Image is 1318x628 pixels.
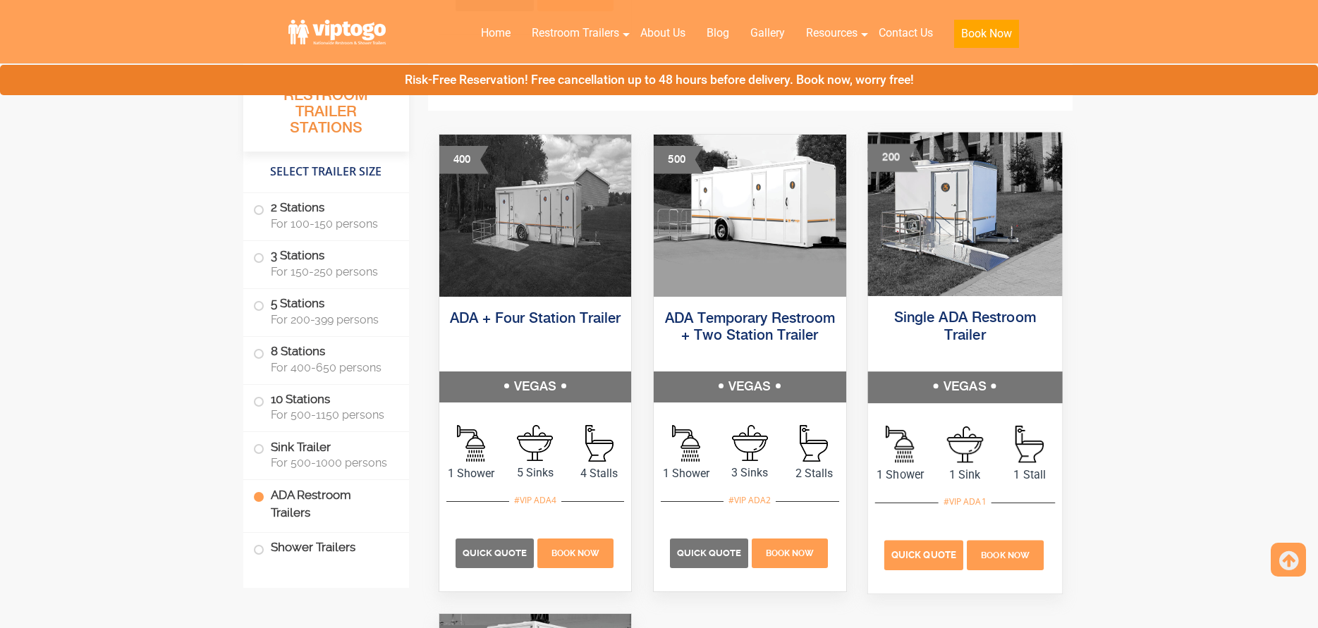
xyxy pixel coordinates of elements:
[946,426,983,462] img: an icon of sink
[782,465,846,482] span: 2 Stalls
[243,159,409,185] h4: Select Trailer Size
[750,546,830,559] a: Book Now
[253,193,399,237] label: 2 Stations
[891,549,956,560] span: Quick Quote
[439,465,504,482] span: 1 Shower
[595,70,904,99] h3: ADA Trailers
[630,18,696,49] a: About Us
[932,466,997,483] span: 1 Sink
[997,466,1062,483] span: 1 Stall
[439,371,632,402] h5: VEGAS
[981,550,1030,560] span: Book Now
[654,371,846,402] h5: VEGAS
[253,289,399,333] label: 5 Stations
[450,312,621,326] a: ADA + Four Station Trailer
[654,465,718,482] span: 1 Shower
[271,408,392,421] span: For 500-1150 persons
[253,385,399,429] label: 10 Stations
[696,18,740,49] a: Blog
[551,548,599,558] span: Book Now
[457,425,485,462] img: an icon of Shower
[1015,425,1044,462] img: an icon of stall
[954,20,1019,48] button: Book Now
[718,464,782,481] span: 3 Sinks
[894,311,1036,343] a: Single ADA Restroom Trailer
[867,132,1061,295] img: Single ADA
[439,146,489,174] div: 400
[724,491,776,510] div: #VIP ADA2
[470,18,521,49] a: Home
[271,313,392,326] span: For 200-399 persons
[867,466,932,483] span: 1 Shower
[740,18,795,49] a: Gallery
[503,464,567,481] span: 5 Sinks
[456,546,536,559] a: Quick Quote
[509,491,561,510] div: #VIP ADA4
[567,465,631,482] span: 4 Stalls
[271,265,392,278] span: For 150-250 persons
[253,480,399,528] label: ADA Restroom Trailers
[965,547,1045,560] a: Book Now
[253,337,399,381] label: 8 Stations
[672,425,700,462] img: an icon of Shower
[766,548,814,558] span: Book Now
[886,425,914,462] img: an icon of Shower
[665,312,835,343] a: ADA Temporary Restroom + Two Station Trailer
[939,492,991,510] div: #VIP ADA1
[271,456,392,469] span: For 500-1000 persons
[670,546,750,559] a: Quick Quote
[867,371,1061,402] h5: VEGAS
[867,144,917,172] div: 200
[271,361,392,374] span: For 400-650 persons
[517,425,553,461] img: an icon of sink
[654,135,846,297] img: Three restrooms out of which one ADA, one female and one male
[800,425,828,462] img: an icon of stall
[463,548,527,558] span: Quick Quote
[439,135,632,297] img: An outside photo of ADA + 4 Station Trailer
[253,432,399,476] label: Sink Trailer
[243,67,409,152] h3: All Portable Restroom Trailer Stations
[271,217,392,230] span: For 100-150 persons
[253,241,399,285] label: 3 Stations
[253,533,399,563] label: Shower Trailers
[521,18,630,49] a: Restroom Trailers
[535,546,615,559] a: Book Now
[677,548,741,558] span: Quick Quote
[585,425,614,462] img: an icon of stall
[654,146,703,174] div: 500
[884,547,965,560] a: Quick Quote
[944,18,1030,56] a: Book Now
[868,18,944,49] a: Contact Us
[732,425,768,461] img: an icon of sink
[795,18,868,49] a: Resources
